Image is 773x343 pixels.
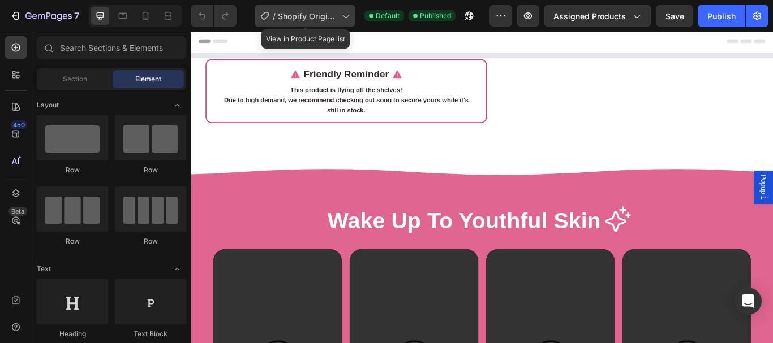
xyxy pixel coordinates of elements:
span: Element [135,74,161,84]
span: / [273,10,276,22]
div: This product is flying off the shelves! Due to high demand, we recommend checking out soon to sec... [32,63,330,98]
span: Toggle open [168,260,186,278]
span: Shopify Original Product Template [278,10,337,22]
div: Undo/Redo [191,5,237,27]
div: 450 [11,120,27,129]
span: Section [63,74,87,84]
span: Assigned Products [553,10,626,22]
div: Row [37,165,108,175]
div: Row [115,165,186,175]
span: Text [37,264,51,274]
iframe: Design area [191,32,773,343]
button: 7 [5,5,84,27]
div: Heading [37,329,108,339]
span: Popup 1 [662,167,673,196]
h2: Wake Up To Youthful Skin [158,203,479,239]
img: alert icon [235,45,246,55]
span: Friendly Reminder [131,41,231,58]
span: Default [376,11,400,21]
span: Published [420,11,451,21]
p: 7 [74,9,79,23]
span: Save [665,11,684,21]
div: Beta [8,207,27,216]
button: Assigned Products [544,5,651,27]
div: Row [37,236,108,246]
div: Row [115,236,186,246]
button: Publish [698,5,745,27]
img: alert icon [117,45,127,55]
div: Publish [707,10,736,22]
span: Layout [37,100,59,110]
button: Save [656,5,693,27]
div: Text Block [115,329,186,339]
div: Open Intercom Messenger [735,288,762,315]
input: Search Sections & Elements [37,36,186,59]
span: Toggle open [168,96,186,114]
